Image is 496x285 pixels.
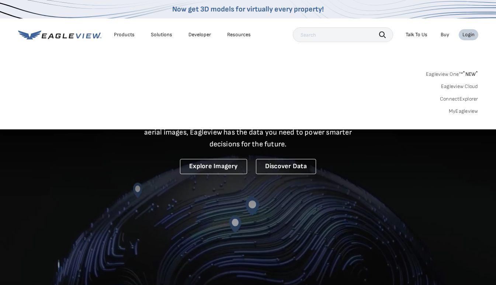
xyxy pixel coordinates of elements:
div: Login [462,31,475,38]
a: Eagleview One™*NEW* [426,69,478,77]
span: NEW [463,71,478,77]
a: ConnectExplorer [440,96,478,102]
a: Buy [441,31,449,38]
a: Discover Data [256,159,316,174]
div: Talk To Us [406,31,427,38]
a: Developer [188,31,211,38]
a: MyEagleview [449,108,478,115]
a: Now get 3D models for virtually every property! [172,5,324,14]
div: Solutions [151,31,172,38]
div: Products [114,31,135,38]
a: Eagleview Cloud [441,83,478,90]
a: Explore Imagery [180,159,247,174]
p: A new era starts here. Built on more than 3.5 billion high-resolution aerial images, Eagleview ha... [135,115,361,150]
input: Search [293,27,393,42]
div: Resources [227,31,251,38]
